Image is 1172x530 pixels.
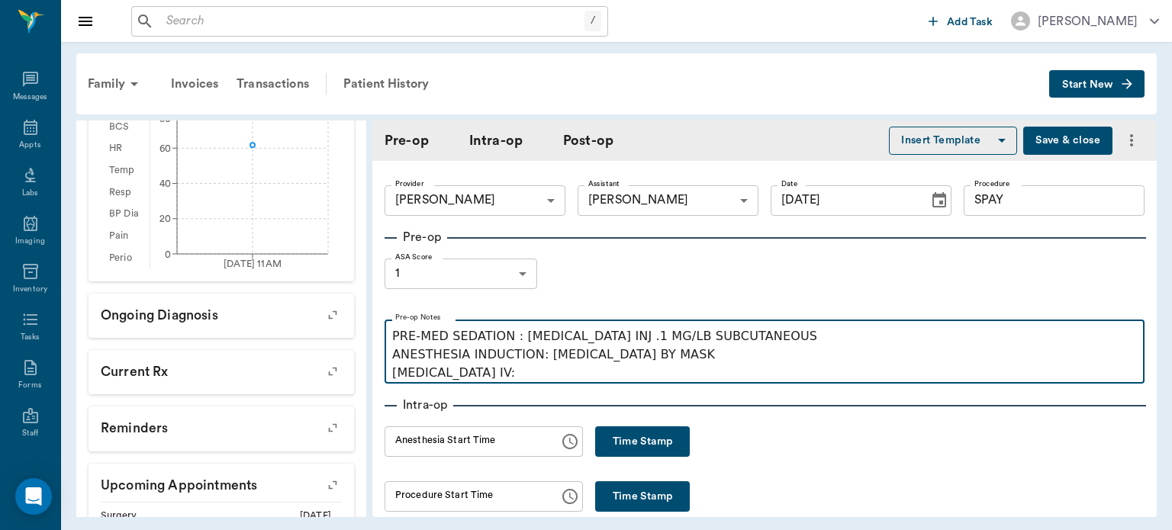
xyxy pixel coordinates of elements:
[101,181,150,204] div: Resp
[555,481,585,512] button: Choose time
[101,247,150,269] div: Perio
[101,204,150,226] div: BP Dia
[101,116,150,138] div: BCS
[999,7,1171,35] button: [PERSON_NAME]
[300,509,342,523] div: [DATE]
[771,185,918,216] input: MM/DD/YYYY
[1038,12,1138,31] div: [PERSON_NAME]
[15,236,45,247] div: Imaging
[89,464,354,502] p: Upcoming appointments
[563,130,613,151] a: Post-op
[392,327,1137,382] p: PRE-MED SEDATION : [MEDICAL_DATA] INJ .1 MG/LB SUBCUTANEOUS ANESTHESIA INDUCTION: [MEDICAL_DATA] ...
[22,188,38,199] div: Labs
[385,130,429,151] a: Pre-op
[89,294,354,332] p: Ongoing diagnosis
[1119,127,1145,153] button: more
[781,178,797,189] label: Date
[15,478,52,515] div: Open Intercom Messenger
[101,509,154,523] div: Surgery
[70,6,101,37] button: Close drawer
[397,396,453,414] p: Intra-op
[395,312,441,323] label: Pre-op Notes
[19,140,40,151] div: Appts
[385,259,537,289] div: 1
[89,406,354,445] p: Reminders
[22,428,38,439] div: Staff
[555,426,585,457] button: Choose time
[159,214,171,223] tspan: 20
[160,11,584,32] input: Search
[584,11,601,31] div: /
[227,66,318,102] a: Transactions
[385,185,565,216] div: [PERSON_NAME]
[395,178,423,189] label: Provider
[595,426,690,457] button: Time Stamp
[924,185,955,216] button: Choose date, selected date is Aug 14, 2025
[162,66,227,102] a: Invoices
[385,481,549,512] input: hh:mm aa
[385,426,549,457] input: hh:mm aa
[101,225,150,247] div: Pain
[578,185,758,216] div: [PERSON_NAME]
[588,178,620,189] label: Assistant
[79,66,153,102] div: Family
[1049,70,1145,98] button: Start New
[165,249,171,259] tspan: 0
[334,66,438,102] a: Patient History
[395,252,432,262] label: ASA Score
[469,130,523,151] a: Intra-op
[101,138,150,160] div: HR
[889,127,1017,155] button: Insert Template
[13,92,48,103] div: Messages
[595,481,690,512] button: Time Stamp
[159,143,171,153] tspan: 60
[89,350,354,388] p: Current Rx
[13,284,47,295] div: Inventory
[21,332,40,343] div: Tasks
[1023,127,1112,155] button: Save & close
[397,228,447,246] p: Pre-op
[922,7,999,35] button: Add Task
[101,159,150,181] div: Temp
[159,114,171,123] tspan: 80
[18,380,41,391] div: Forms
[974,178,1010,189] label: Procedure
[159,179,171,188] tspan: 40
[224,259,282,268] tspan: [DATE] 11AM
